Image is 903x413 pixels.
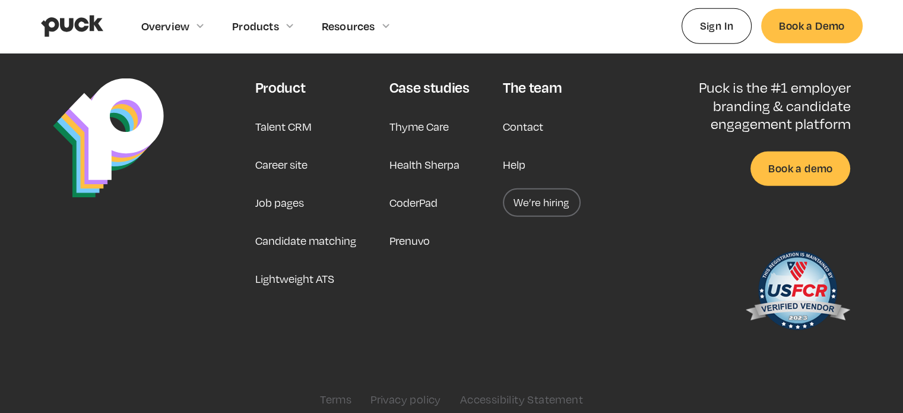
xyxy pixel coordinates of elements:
[750,152,850,185] a: Book a demo
[320,393,351,406] a: Terms
[389,226,430,255] a: Prenuvo
[255,188,303,217] a: Job pages
[389,112,449,141] a: Thyme Care
[460,393,583,406] a: Accessibility Statement
[255,264,334,293] a: Lightweight ATS
[255,78,305,96] div: Product
[232,20,279,33] div: Products
[389,188,438,217] a: CoderPad
[761,9,862,43] a: Book a Demo
[322,20,375,33] div: Resources
[682,8,752,43] a: Sign In
[503,78,562,96] div: The team
[503,112,543,141] a: Contact
[744,245,850,341] img: US Federal Contractor Registration System for Award Management Verified Vendor Seal
[255,226,356,255] a: Candidate matching
[660,78,850,133] p: Puck is the #1 employer branding & candidate engagement platform
[389,150,460,179] a: Health Sherpa
[255,112,311,141] a: Talent CRM
[503,188,581,217] a: We’re hiring
[503,150,525,179] a: Help
[389,78,470,96] div: Case studies
[141,20,190,33] div: Overview
[370,393,441,406] a: Privacy policy
[255,150,307,179] a: Career site
[53,78,164,198] img: Puck Logo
